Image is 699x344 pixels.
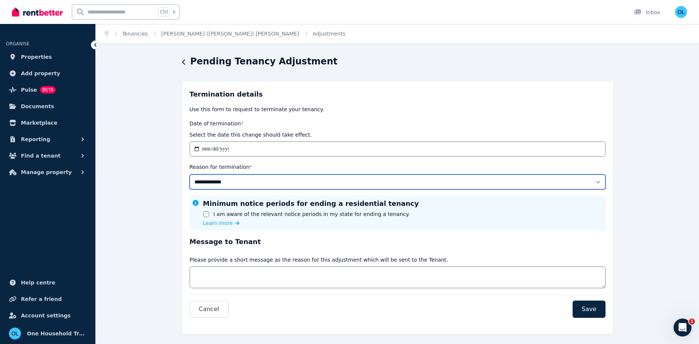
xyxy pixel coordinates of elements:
[9,328,21,340] img: One Household Trust - Loretta
[6,148,89,163] button: Find a tenant
[190,237,606,247] h3: Message to Tenant
[674,319,692,337] iframe: Intercom live chat
[675,6,687,18] img: One Household Trust - Loretta
[190,301,229,318] button: Cancel
[40,86,56,94] span: BETA
[190,106,606,113] p: Use this form to request to terminate your tenancy.
[214,210,410,218] label: I am aware of the relevant notice periods in my state for ending a tenancy.
[582,305,596,314] span: Save
[21,52,52,61] span: Properties
[27,329,86,338] span: One Household Trust - [PERSON_NAME]
[199,305,219,314] span: Cancel
[21,168,72,177] span: Manage property
[573,301,605,318] button: Save
[173,9,175,15] span: k
[190,256,448,264] p: Please provide a short message as the reason for this adjustment which will be sent to the Tenant.
[21,85,37,94] span: Pulse
[122,31,148,37] a: Tenancies
[21,311,71,320] span: Account settings
[6,66,89,81] a: Add property
[6,99,89,114] a: Documents
[12,6,63,18] img: RentBetter
[96,24,354,43] nav: Breadcrumb
[203,219,240,227] a: Learn more
[190,164,252,170] label: Reason for termination
[21,69,60,78] span: Add property
[203,198,419,209] h3: Minimum notice periods for ending a residential tenancy
[6,165,89,180] button: Manage property
[21,278,55,287] span: Help centre
[6,132,89,147] button: Reporting
[6,275,89,290] a: Help centre
[6,49,89,64] a: Properties
[689,319,695,325] span: 1
[190,55,338,67] h1: Pending Tenancy Adjustment
[203,219,233,227] span: Learn more
[634,9,660,16] div: Inbox
[6,82,89,97] a: PulseBETA
[6,115,89,130] a: Marketplace
[158,7,170,17] span: Ctrl
[6,308,89,323] a: Account settings
[313,31,346,37] a: Adjustments
[21,135,50,144] span: Reporting
[21,102,54,111] span: Documents
[6,41,30,46] span: ORGANISE
[190,89,606,100] h3: Termination details
[21,295,62,304] span: Refer a friend
[190,131,312,138] p: Select the date this change should take effect.
[21,118,57,127] span: Marketplace
[190,121,243,127] label: Date of termination
[6,292,89,307] a: Refer a friend
[21,151,61,160] span: Find a tenant
[161,31,299,37] a: [PERSON_NAME] ([PERSON_NAME]) [PERSON_NAME]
